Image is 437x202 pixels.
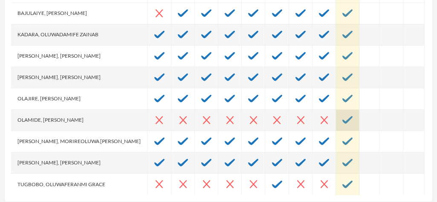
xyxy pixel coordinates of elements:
div: Tugbobo, Oluwaferanmi Grace [11,174,148,195]
div: [PERSON_NAME], [PERSON_NAME] [11,67,148,88]
div: [PERSON_NAME], [PERSON_NAME] [11,152,148,174]
div: Kadara, Oluwadamife Zainab [11,24,148,46]
div: Olamide, [PERSON_NAME] [11,110,148,131]
div: Olajire, [PERSON_NAME] [11,88,148,110]
div: [PERSON_NAME], [PERSON_NAME] [11,46,148,67]
div: Bajulaiye, [PERSON_NAME] [11,3,148,24]
div: [PERSON_NAME], Morireoluwa [PERSON_NAME] [11,131,148,152]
